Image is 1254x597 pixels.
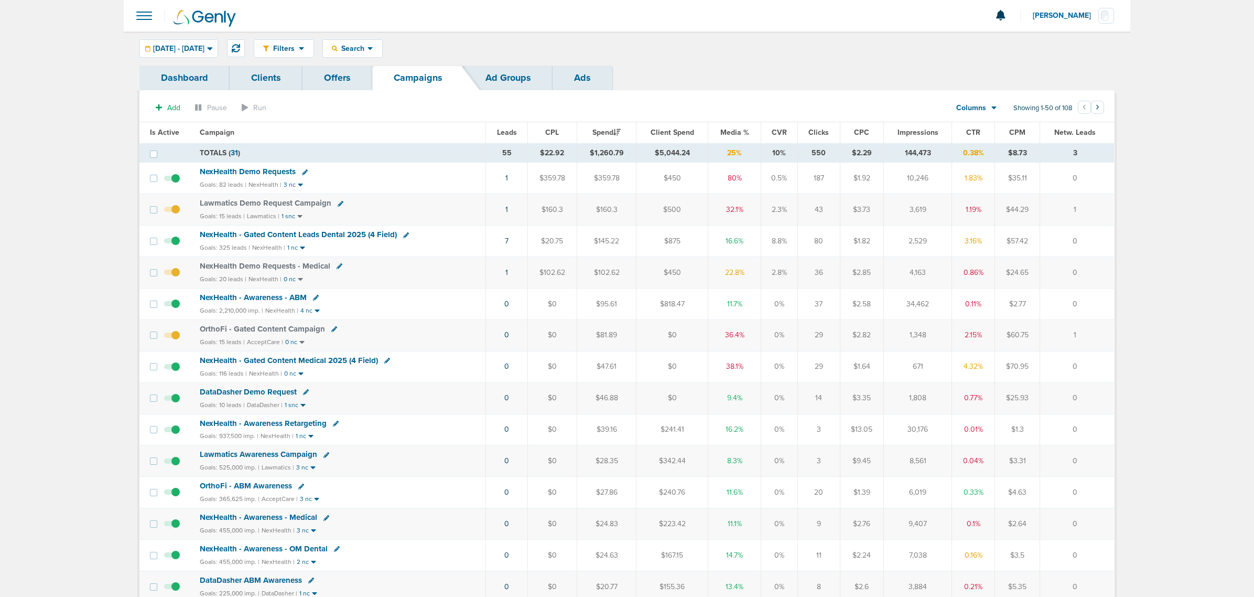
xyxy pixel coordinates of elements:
button: Go to next page [1091,101,1104,114]
span: Filters [269,44,299,53]
td: $145.22 [577,226,636,257]
td: $3.5 [995,540,1040,571]
a: 1 [505,268,508,277]
td: 0% [761,351,798,382]
small: NexHealth | [261,432,294,440]
td: $2.76 [840,508,883,540]
td: 11.6% [708,477,761,508]
span: Search [338,44,367,53]
small: Goals: 365,625 imp. | [200,495,260,503]
td: 0 [1040,351,1114,382]
td: $1,260.79 [577,143,636,163]
td: $1.64 [840,351,883,382]
small: 1 snc [282,212,295,220]
td: $22.92 [528,143,577,163]
td: 0% [761,288,798,319]
td: 9,407 [884,508,952,540]
span: CPL [545,128,559,137]
span: Columns [956,103,986,113]
td: 11.7% [708,288,761,319]
td: $0 [528,477,577,508]
small: Goals: 455,000 imp. | [200,527,260,535]
td: $0 [528,288,577,319]
span: CPC [854,128,869,137]
td: $24.83 [577,508,636,540]
a: Ad Groups [464,66,553,90]
span: Add [167,103,180,112]
td: 0% [761,540,798,571]
td: $27.86 [577,477,636,508]
a: Campaigns [372,66,464,90]
small: 3 nc [284,181,296,189]
span: NexHealth - Awareness - OM Dental [200,544,328,553]
small: Goals: 2,210,000 imp. | [200,307,263,315]
td: $102.62 [528,257,577,289]
td: $8.73 [995,143,1040,163]
td: $2.64 [995,508,1040,540]
td: 36 [797,257,840,289]
td: $1.39 [840,477,883,508]
td: 20 [797,477,840,508]
td: 0% [761,477,798,508]
td: $2.85 [840,257,883,289]
td: $0 [528,319,577,351]
td: 0% [761,319,798,351]
a: Dashboard [139,66,230,90]
td: 9 [797,508,840,540]
span: Leads [497,128,517,137]
a: Ads [553,66,612,90]
td: $70.95 [995,351,1040,382]
td: 0.16% [952,540,995,571]
td: 6,019 [884,477,952,508]
td: 1 [1040,319,1114,351]
small: 1 nc [296,432,306,440]
td: 8,561 [884,445,952,477]
td: 0 [1040,445,1114,477]
span: Showing 1-50 of 108 [1013,104,1073,113]
td: $875 [636,226,708,257]
td: $0 [636,382,708,414]
a: 1 [505,205,508,214]
small: AcceptCare | [247,338,283,346]
small: Goals: 116 leads | [200,370,247,378]
td: 3 [1040,143,1114,163]
small: 1 nc [287,244,298,252]
td: 3.16% [952,226,995,257]
td: 29 [797,319,840,351]
td: 1,808 [884,382,952,414]
a: 0 [504,456,509,465]
td: 32.1% [708,194,761,226]
small: 0 nc [284,275,296,283]
span: NexHealth Demo Requests [200,167,296,176]
td: $2.58 [840,288,883,319]
td: 0.11% [952,288,995,319]
small: 3 nc [297,527,309,535]
td: $450 [636,257,708,289]
td: $24.63 [577,540,636,571]
td: 1 [1040,194,1114,226]
td: 10,246 [884,163,952,194]
small: 4 nc [300,307,312,315]
td: $46.88 [577,382,636,414]
span: NexHealth - Awareness Retargeting [200,419,327,428]
td: 0.01% [952,414,995,445]
td: $0 [528,382,577,414]
td: 550 [797,143,840,163]
td: 0 [1040,477,1114,508]
td: 0.1% [952,508,995,540]
td: $1.92 [840,163,883,194]
span: DataDasher ABM Awareness [200,575,302,585]
small: NexHealth | [265,307,298,314]
td: $2.24 [840,540,883,571]
td: $13.05 [840,414,883,445]
td: $359.78 [528,163,577,194]
td: $160.3 [528,194,577,226]
a: 7 [505,237,509,246]
span: 31 [231,148,238,157]
a: 0 [504,425,509,434]
td: $44.29 [995,194,1040,226]
td: 80 [797,226,840,257]
td: 9.4% [708,382,761,414]
td: $3.73 [840,194,883,226]
small: Goals: 10 leads | [200,401,245,409]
